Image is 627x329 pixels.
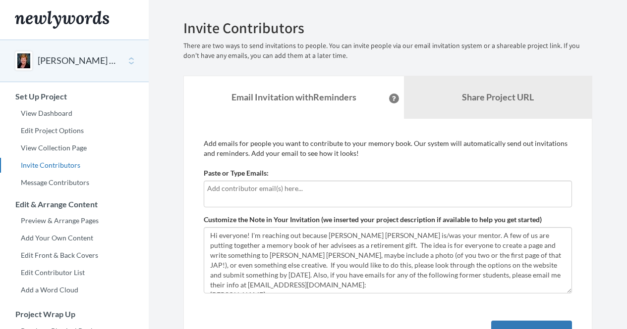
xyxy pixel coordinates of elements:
[204,139,572,158] p: Add emails for people you want to contribute to your memory book. Our system will automatically s...
[231,92,356,102] strong: Email Invitation with Reminders
[0,310,149,319] h3: Project Wrap Up
[183,41,592,61] p: There are two ways to send invitations to people. You can invite people via our email invitation ...
[204,215,542,225] label: Customize the Note in Your Invitation (we inserted your project description if available to help ...
[207,183,569,194] input: Add contributor email(s) here...
[0,92,149,101] h3: Set Up Project
[204,227,572,293] textarea: Hi everyone! I'm reaching out because [PERSON_NAME] [PERSON_NAME] is/was your mentor. A few of us...
[0,200,149,209] h3: Edit & Arrange Content
[183,20,592,36] h2: Invite Contributors
[38,54,118,67] button: [PERSON_NAME] Retirement
[204,168,269,178] label: Paste or Type Emails:
[462,92,534,102] b: Share Project URL
[15,11,109,29] img: Newlywords logo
